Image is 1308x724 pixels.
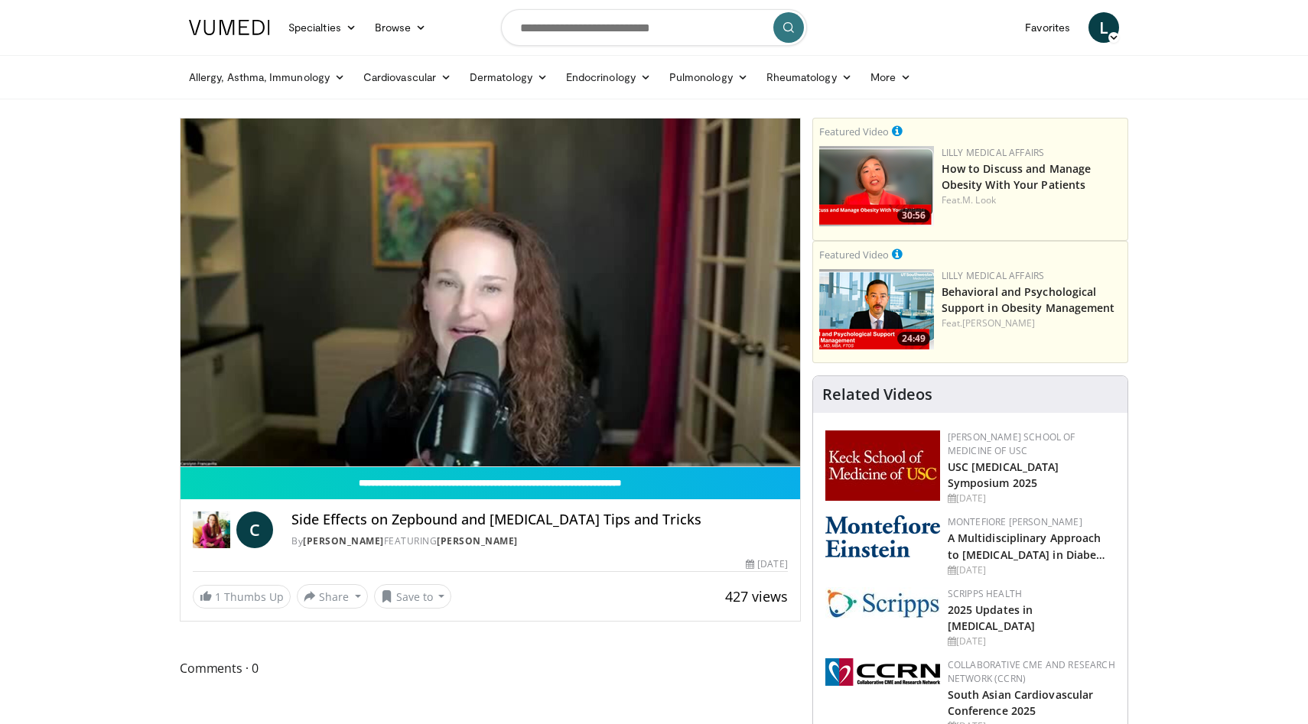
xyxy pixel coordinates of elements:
[725,587,788,605] span: 427 views
[825,587,940,618] img: c9f2b0b7-b02a-4276-a72a-b0cbb4230bc1.jpg.150x105_q85_autocrop_double_scale_upscale_version-0.2.jpg
[193,585,291,609] a: 1 Thumbs Up
[291,534,787,548] div: By FEATURING
[948,658,1115,685] a: Collaborative CME and Research Network (CCRN)
[374,584,452,609] button: Save to
[303,534,384,547] a: [PERSON_NAME]
[819,125,889,138] small: Featured Video
[819,269,934,349] img: ba3304f6-7838-4e41-9c0f-2e31ebde6754.png.150x105_q85_crop-smart_upscale.png
[942,161,1092,192] a: How to Discuss and Manage Obesity With Your Patients
[948,515,1082,528] a: Montefiore [PERSON_NAME]
[948,587,1022,600] a: Scripps Health
[366,12,436,43] a: Browse
[948,563,1115,577] div: [DATE]
[825,430,940,501] img: 7b941f1f-d101-407a-8bfa-07bd47db01ba.png.150x105_q85_autocrop_double_scale_upscale_version-0.2.jpg
[757,62,861,93] a: Rheumatology
[819,269,934,349] a: 24:49
[942,269,1045,282] a: Lilly Medical Affairs
[354,62,460,93] a: Cardiovascular
[897,209,930,222] span: 30:56
[746,557,787,571] div: [DATE]
[180,62,354,93] a: Allergy, Asthma, Immunology
[279,12,366,43] a: Specialties
[297,584,368,609] button: Share
[189,20,270,35] img: VuMedi Logo
[819,248,889,261] small: Featured Video
[948,531,1106,561] a: A Multidisciplinary Approach to [MEDICAL_DATA] in Diabe…
[825,658,940,686] img: a04ee3ba-8487-4636-b0fb-5e8d268f3737.png.150x105_q85_autocrop_double_scale_upscale_version-0.2.png
[193,511,230,548] img: Dr. Carolynn Francavilla
[215,589,221,604] span: 1
[819,146,934,226] a: 30:56
[948,459,1059,490] a: USC [MEDICAL_DATA] Symposium 2025
[660,62,757,93] a: Pulmonology
[236,511,273,548] a: C
[180,658,801,678] span: Comments 0
[962,317,1035,330] a: [PERSON_NAME]
[460,62,557,93] a: Dermatology
[819,146,934,226] img: c98a6a29-1ea0-4bd5-8cf5-4d1e188984a7.png.150x105_q85_crop-smart_upscale.png
[501,9,807,46] input: Search topics, interventions
[948,687,1094,718] a: South Asian Cardiovascular Conference 2025
[861,62,920,93] a: More
[1016,12,1079,43] a: Favorites
[437,534,518,547] a: [PERSON_NAME]
[291,511,787,528] h4: Side Effects on Zepbound and [MEDICAL_DATA] Tips and Tricks
[948,635,1115,648] div: [DATE]
[181,119,800,467] video-js: Video Player
[825,515,940,557] img: b0142b4c-93a1-4b58-8f91-5265c282693c.png.150x105_q85_autocrop_double_scale_upscale_version-0.2.png
[948,430,1075,457] a: [PERSON_NAME] School of Medicine of USC
[942,284,1115,315] a: Behavioral and Psychological Support in Obesity Management
[948,492,1115,505] div: [DATE]
[942,146,1045,159] a: Lilly Medical Affairs
[942,193,1121,207] div: Feat.
[822,385,932,404] h4: Related Videos
[897,332,930,346] span: 24:49
[942,317,1121,330] div: Feat.
[962,193,996,206] a: M. Look
[557,62,660,93] a: Endocrinology
[1088,12,1119,43] a: L
[948,602,1035,633] a: 2025 Updates in [MEDICAL_DATA]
